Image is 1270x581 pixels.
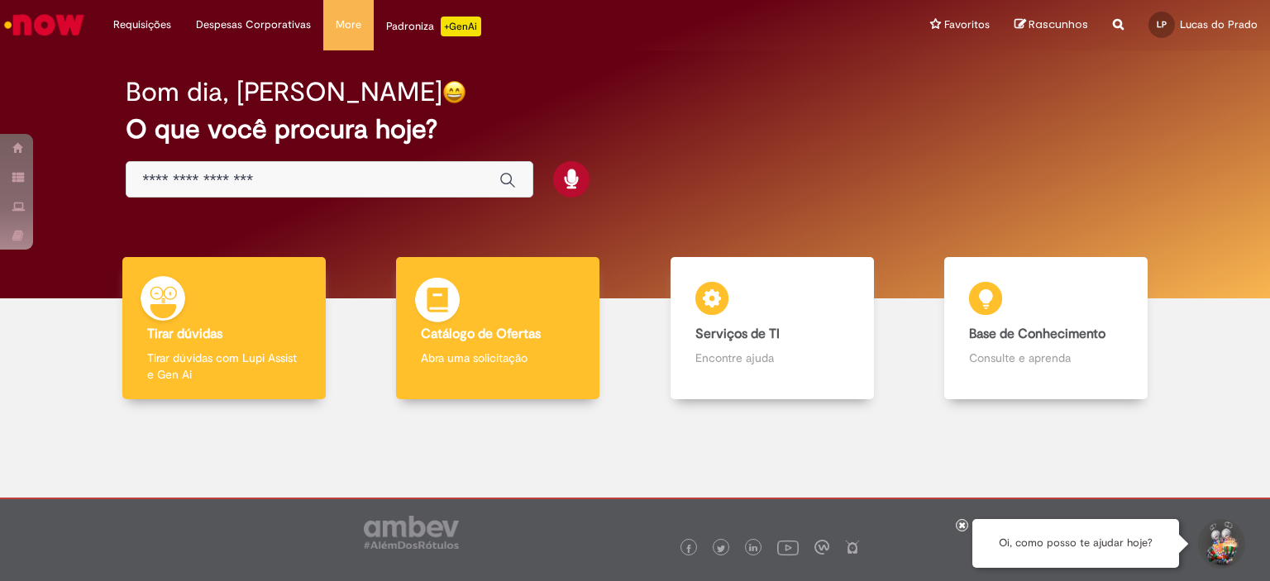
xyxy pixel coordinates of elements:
div: Padroniza [386,17,481,36]
a: Serviços de TI Encontre ajuda [635,257,910,400]
p: Consulte e aprenda [969,350,1123,366]
b: Tirar dúvidas [147,326,222,342]
span: Requisições [113,17,171,33]
p: Abra uma solicitação [421,350,575,366]
b: Base de Conhecimento [969,326,1105,342]
span: LP [1157,19,1167,30]
img: logo_footer_linkedin.png [749,544,757,554]
img: happy-face.png [442,80,466,104]
img: ServiceNow [2,8,87,41]
p: Encontre ajuda [695,350,849,366]
img: logo_footer_youtube.png [777,536,799,558]
h2: Bom dia, [PERSON_NAME] [126,78,442,107]
img: logo_footer_twitter.png [717,545,725,553]
span: Favoritos [944,17,990,33]
span: Despesas Corporativas [196,17,311,33]
a: Rascunhos [1015,17,1088,33]
button: Iniciar Conversa de Suporte [1196,519,1245,569]
div: Oi, como posso te ajudar hoje? [972,519,1179,568]
img: logo_footer_ambev_rotulo_gray.png [364,516,459,549]
h2: O que você procura hoje? [126,115,1145,144]
span: Lucas do Prado [1180,17,1258,31]
b: Serviços de TI [695,326,780,342]
a: Tirar dúvidas Tirar dúvidas com Lupi Assist e Gen Ai [87,257,361,400]
p: Tirar dúvidas com Lupi Assist e Gen Ai [147,350,301,383]
img: logo_footer_naosei.png [845,540,860,555]
span: Rascunhos [1029,17,1088,32]
img: logo_footer_workplace.png [814,540,829,555]
a: Catálogo de Ofertas Abra uma solicitação [361,257,636,400]
a: Base de Conhecimento Consulte e aprenda [910,257,1184,400]
b: Catálogo de Ofertas [421,326,541,342]
img: logo_footer_facebook.png [685,545,693,553]
p: +GenAi [441,17,481,36]
span: More [336,17,361,33]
